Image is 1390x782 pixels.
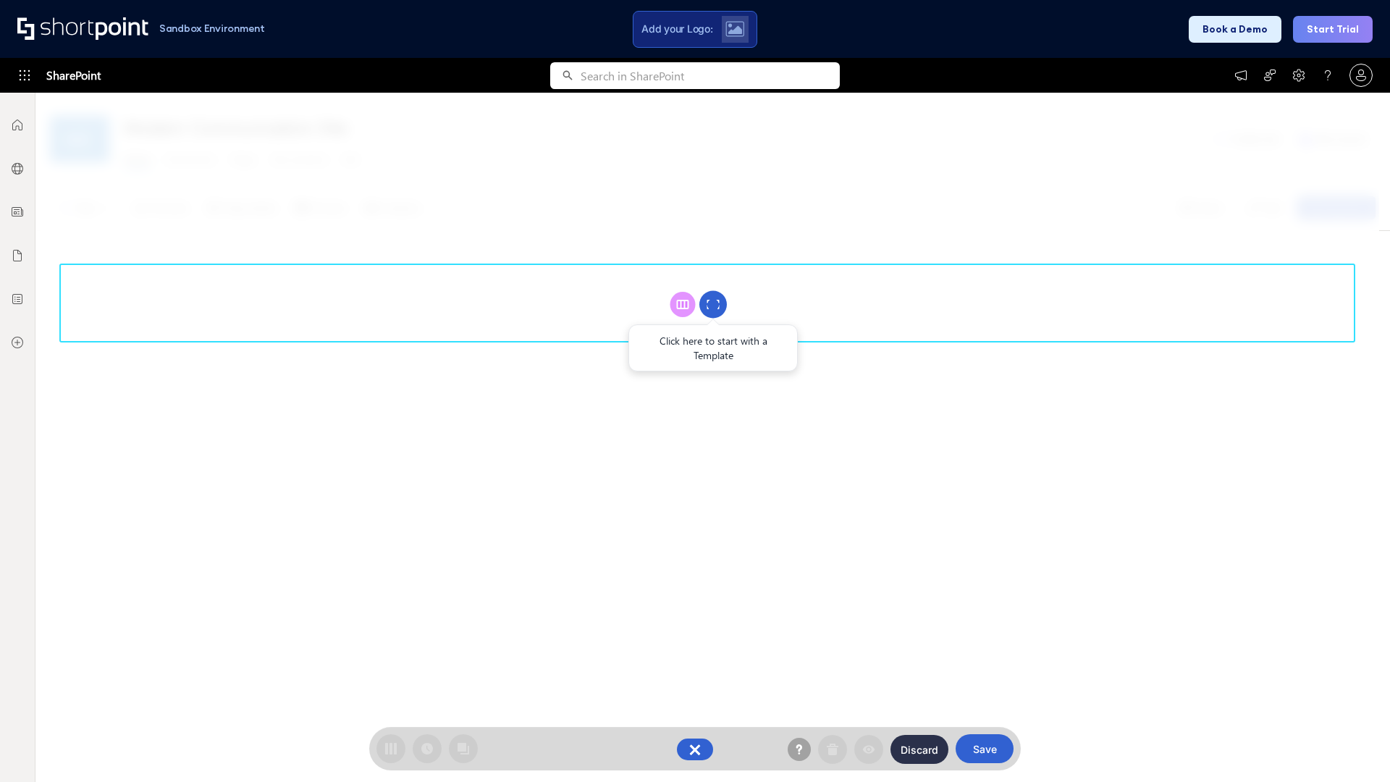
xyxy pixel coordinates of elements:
[956,734,1014,763] button: Save
[1318,712,1390,782] iframe: Chat Widget
[641,22,712,35] span: Add your Logo:
[46,58,101,93] span: SharePoint
[1189,16,1281,43] button: Book a Demo
[159,25,265,33] h1: Sandbox Environment
[890,735,948,764] button: Discard
[1293,16,1373,43] button: Start Trial
[725,21,744,37] img: Upload logo
[581,62,840,89] input: Search in SharePoint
